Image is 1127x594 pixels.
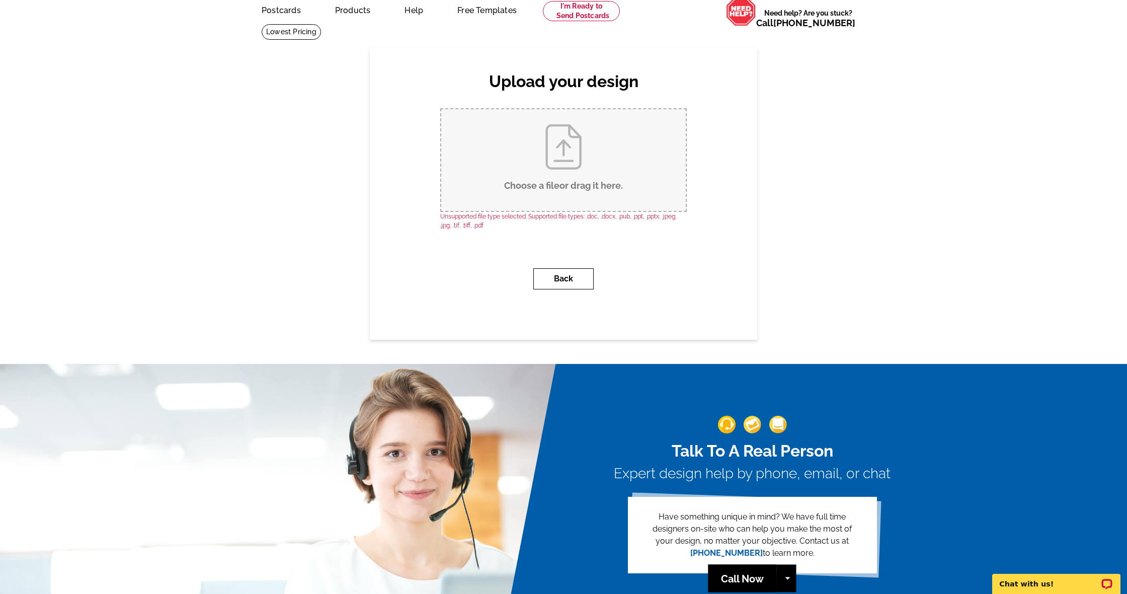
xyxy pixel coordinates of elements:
[756,18,855,28] span: Call
[430,72,697,91] h2: Upload your design
[744,416,761,433] img: support-img-2.png
[718,416,736,433] img: support-img-1.png
[644,511,861,559] p: Have something unique in mind? We have full time designers on-site who can help you make the most...
[614,441,891,461] h2: Talk To A Real Person
[614,465,891,482] h3: Expert design help by phone, email, or chat
[773,18,855,28] a: [PHONE_NUMBER]
[690,548,763,558] a: [PHONE_NUMBER]
[533,268,594,289] button: Back
[440,212,687,230] p: Unsupported file type selected. Supported file types: .doc, .docx, .pub, .ppt, .pptx, .jpeg, .jpg...
[769,416,787,433] img: support-img-3_1.png
[756,8,860,28] span: Need help? Are you stuck?
[708,565,777,592] a: Call Now
[986,562,1127,594] iframe: LiveChat chat widget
